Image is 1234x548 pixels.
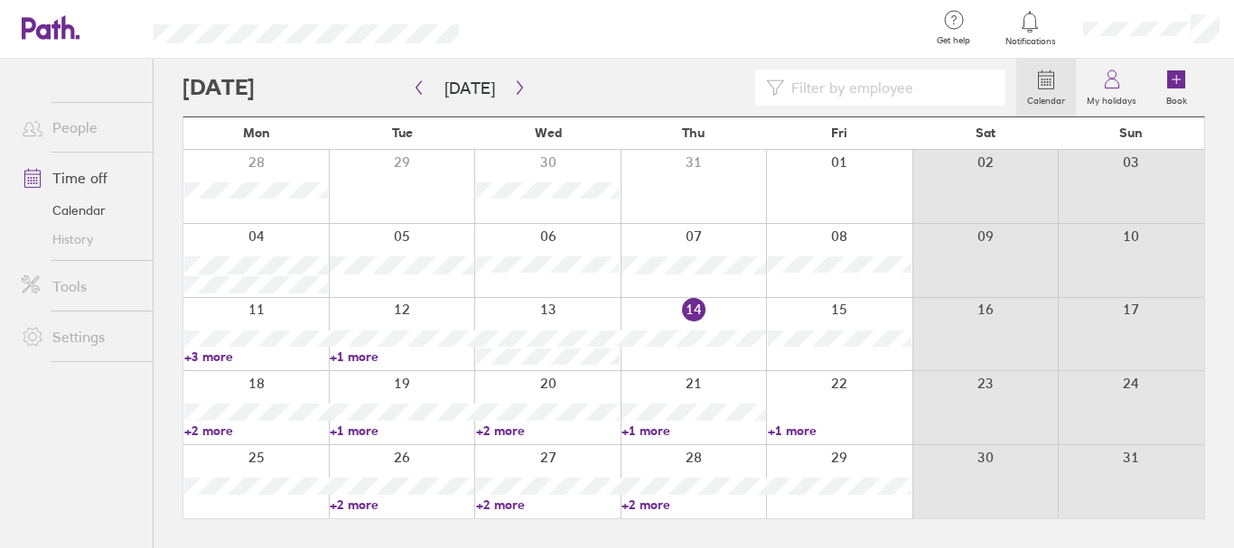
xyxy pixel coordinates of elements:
a: People [7,109,153,145]
a: Book [1147,59,1205,116]
a: +1 more [622,423,765,439]
span: Fri [831,125,847,140]
a: +1 more [330,423,473,439]
label: Book [1155,90,1198,107]
a: +2 more [476,497,620,513]
span: Wed [535,125,562,140]
span: Sat [976,125,996,140]
a: Settings [7,319,153,355]
input: Filter by employee [784,70,995,105]
a: +2 more [330,497,473,513]
span: Thu [682,125,705,140]
span: Notifications [1001,36,1060,47]
a: Calendar [1016,59,1076,116]
a: +2 more [184,423,328,439]
a: My holidays [1076,59,1147,116]
a: Time off [7,160,153,196]
span: Mon [243,125,270,140]
a: Tools [7,268,153,304]
span: Get help [924,35,983,46]
a: +2 more [476,423,620,439]
a: Calendar [7,196,153,225]
label: My holidays [1076,90,1147,107]
button: [DATE] [430,73,509,103]
label: Calendar [1016,90,1076,107]
a: +1 more [768,423,911,439]
a: +2 more [622,497,765,513]
a: +3 more [184,348,328,365]
span: Tue [392,125,413,140]
a: Notifications [1001,9,1060,47]
a: +1 more [330,348,473,365]
span: Sun [1119,125,1143,140]
a: History [7,225,153,254]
